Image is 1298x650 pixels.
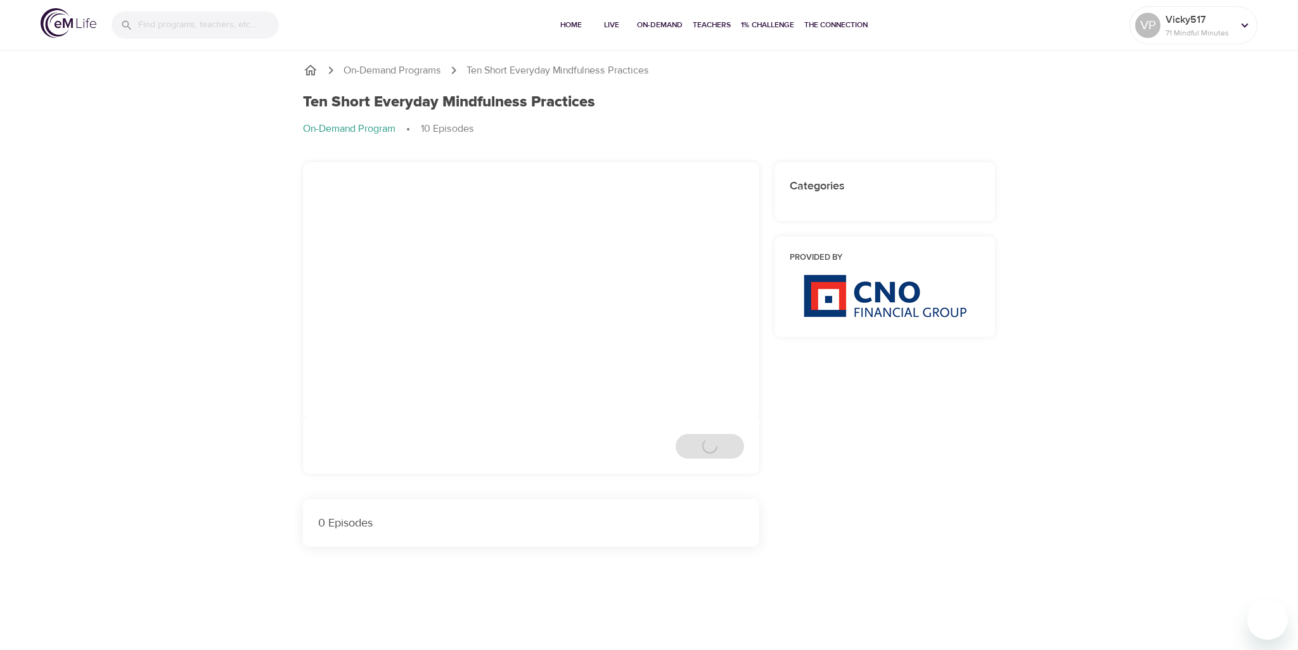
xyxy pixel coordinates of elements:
p: 0 Episodes [318,514,744,532]
span: Teachers [693,18,731,32]
img: logo [41,8,96,38]
h6: Provided by [790,252,980,265]
nav: breadcrumb [303,122,995,137]
h1: Ten Short Everyday Mindfulness Practices [303,93,595,112]
p: 10 Episodes [421,122,474,136]
p: 71 Mindful Minutes [1166,27,1233,39]
input: Find programs, teachers, etc... [138,11,279,39]
span: Home [556,18,586,32]
div: VP [1135,13,1160,38]
iframe: Button to launch messaging window [1247,599,1288,640]
img: CNO%20logo.png [803,274,967,317]
p: On-Demand Program [303,122,395,136]
span: 1% Challenge [741,18,794,32]
h6: Categories [790,177,980,196]
nav: breadcrumb [303,63,995,78]
span: Live [596,18,627,32]
a: On-Demand Programs [344,63,441,78]
p: Vicky517 [1166,12,1233,27]
span: The Connection [804,18,868,32]
span: On-Demand [637,18,683,32]
p: Ten Short Everyday Mindfulness Practices [466,63,649,78]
